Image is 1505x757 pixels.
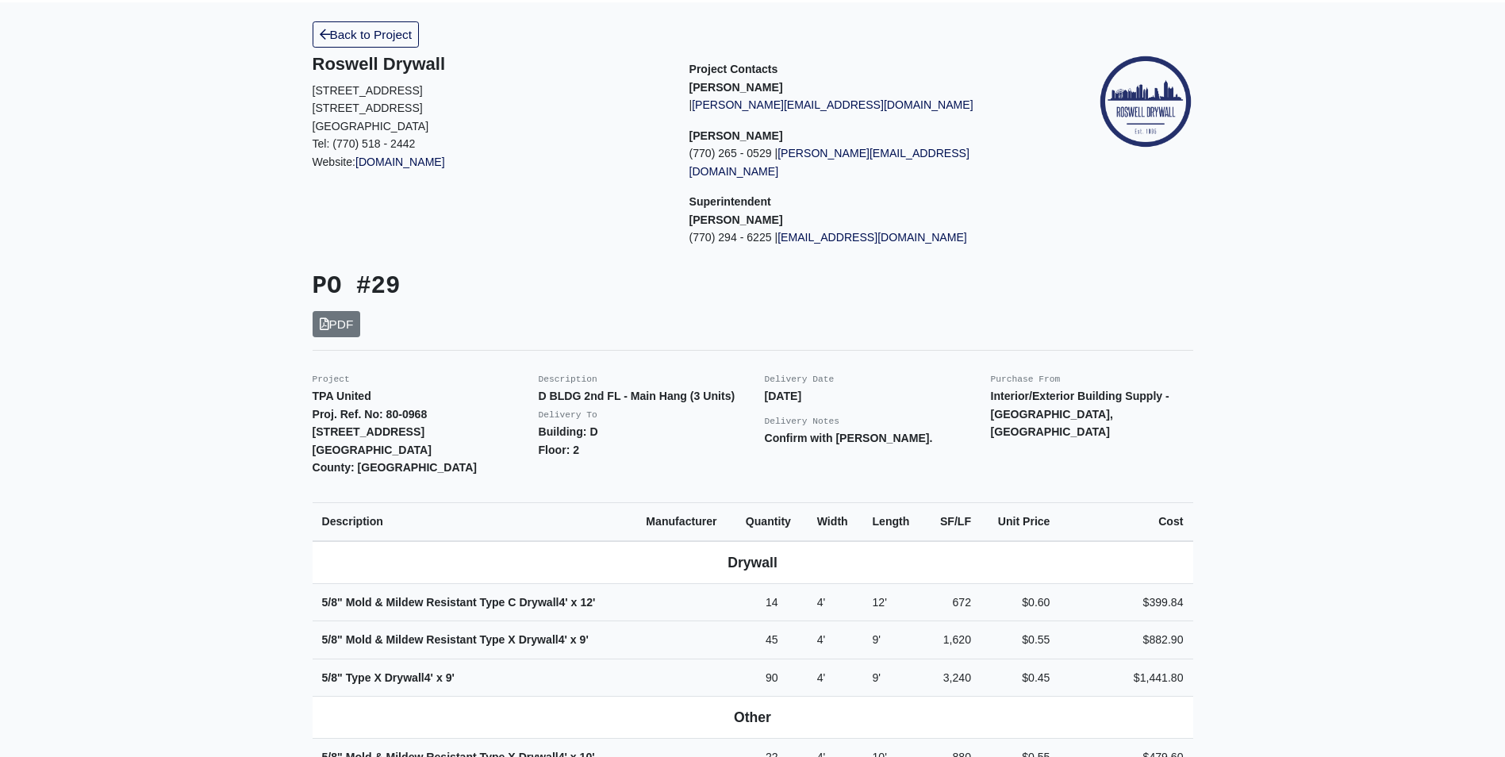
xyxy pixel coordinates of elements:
[872,671,881,684] span: 9'
[580,633,589,646] span: 9'
[322,633,589,646] strong: 5/8" Mold & Mildew Resistant Type X Drywall
[1059,583,1192,621] td: $399.84
[322,671,455,684] strong: 5/8" Type X Drywall
[313,461,478,474] strong: County: [GEOGRAPHIC_DATA]
[1059,502,1192,540] th: Cost
[991,387,1193,441] p: Interior/Exterior Building Supply - [GEOGRAPHIC_DATA], [GEOGRAPHIC_DATA]
[777,231,967,244] a: [EMAIL_ADDRESS][DOMAIN_NAME]
[872,596,886,609] span: 12'
[817,596,826,609] span: 4'
[925,583,981,621] td: 672
[925,659,981,697] td: 3,240
[313,21,420,48] a: Back to Project
[728,555,777,571] b: Drywall
[689,81,783,94] strong: [PERSON_NAME]
[571,596,578,609] span: x
[736,621,808,659] td: 45
[765,432,933,444] strong: Confirm with [PERSON_NAME].
[689,144,1042,180] p: (770) 265 - 0529 |
[559,596,568,609] span: 4'
[322,596,596,609] strong: 5/8" Mold & Mildew Resistant Type C Drywall
[981,659,1059,697] td: $0.45
[446,671,455,684] span: 9'
[734,709,771,725] b: Other
[424,671,433,684] span: 4'
[736,502,808,540] th: Quantity
[539,390,735,402] strong: D BLDG 2nd FL - Main Hang (3 Units)
[689,213,783,226] strong: [PERSON_NAME]
[559,633,567,646] span: 4'
[313,82,666,100] p: [STREET_ADDRESS]
[313,54,666,171] div: Website:
[981,621,1059,659] td: $0.55
[580,596,595,609] span: 12'
[689,129,783,142] strong: [PERSON_NAME]
[689,229,1042,247] p: (770) 294 - 6225 |
[355,156,445,168] a: [DOMAIN_NAME]
[817,633,826,646] span: 4'
[313,444,432,456] strong: [GEOGRAPHIC_DATA]
[736,659,808,697] td: 90
[539,425,598,438] strong: Building: D
[862,502,925,540] th: Length
[313,54,666,75] h5: Roswell Drywall
[689,96,1042,114] p: |
[689,195,771,208] span: Superintendent
[765,390,802,402] strong: [DATE]
[313,99,666,117] p: [STREET_ADDRESS]
[539,375,597,384] small: Description
[539,444,580,456] strong: Floor: 2
[570,633,577,646] span: x
[313,117,666,136] p: [GEOGRAPHIC_DATA]
[689,147,969,178] a: [PERSON_NAME][EMAIL_ADDRESS][DOMAIN_NAME]
[981,583,1059,621] td: $0.60
[872,633,881,646] span: 9'
[925,502,981,540] th: SF/LF
[313,375,350,384] small: Project
[817,671,826,684] span: 4'
[692,98,973,111] a: [PERSON_NAME][EMAIL_ADDRESS][DOMAIN_NAME]
[991,375,1061,384] small: Purchase From
[313,390,371,402] strong: TPA United
[689,63,778,75] span: Project Contacts
[313,311,361,337] a: PDF
[765,375,835,384] small: Delivery Date
[808,502,863,540] th: Width
[1059,659,1192,697] td: $1,441.80
[1059,621,1192,659] td: $882.90
[313,502,637,540] th: Description
[313,272,741,302] h3: PO #29
[313,408,428,421] strong: Proj. Ref. No: 80-0968
[539,410,597,420] small: Delivery To
[436,671,443,684] span: x
[636,502,735,540] th: Manufacturer
[765,417,840,426] small: Delivery Notes
[313,425,425,438] strong: [STREET_ADDRESS]
[313,135,666,153] p: Tel: (770) 518 - 2442
[925,621,981,659] td: 1,620
[736,583,808,621] td: 14
[981,502,1059,540] th: Unit Price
